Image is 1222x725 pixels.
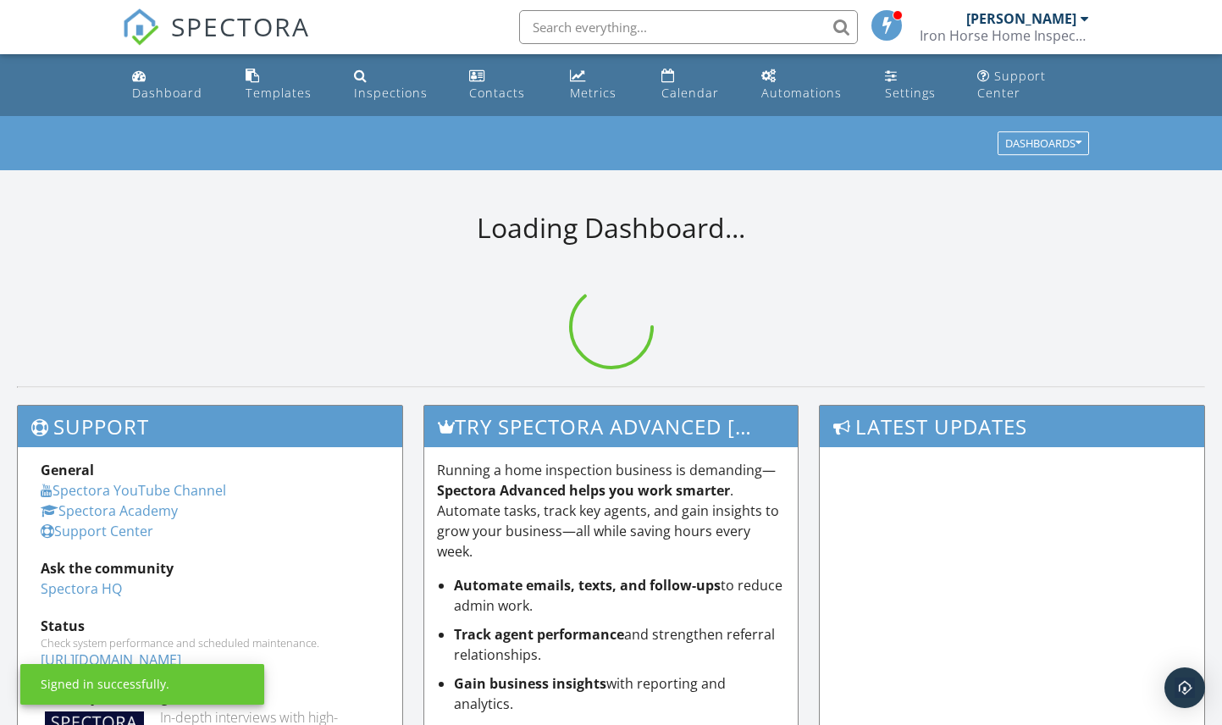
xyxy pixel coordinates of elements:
[454,624,786,665] li: and strengthen referral relationships.
[347,61,449,109] a: Inspections
[1005,138,1081,150] div: Dashboards
[462,61,550,109] a: Contacts
[354,85,428,101] div: Inspections
[563,61,641,109] a: Metrics
[41,616,379,636] div: Status
[437,481,730,500] strong: Spectora Advanced helps you work smarter
[454,575,786,616] li: to reduce admin work.
[761,85,842,101] div: Automations
[122,8,159,46] img: The Best Home Inspection Software - Spectora
[41,481,226,500] a: Spectora YouTube Channel
[18,406,402,447] h3: Support
[239,61,335,109] a: Templates
[41,558,379,578] div: Ask the community
[920,27,1089,44] div: Iron Horse Home Inspection LLC
[885,85,936,101] div: Settings
[125,61,224,109] a: Dashboard
[755,61,865,109] a: Automations (Basic)
[41,501,178,520] a: Spectora Academy
[437,460,786,562] p: Running a home inspection business is demanding— . Automate tasks, track key agents, and gain ins...
[655,61,741,109] a: Calendar
[970,61,1096,109] a: Support Center
[661,85,719,101] div: Calendar
[469,85,525,101] div: Contacts
[519,10,858,44] input: Search everything...
[41,676,169,693] div: Signed in successfully.
[41,522,153,540] a: Support Center
[122,23,310,58] a: SPECTORA
[424,406,799,447] h3: Try spectora advanced [DATE]
[966,10,1076,27] div: [PERSON_NAME]
[132,85,202,101] div: Dashboard
[454,576,721,595] strong: Automate emails, texts, and follow-ups
[171,8,310,44] span: SPECTORA
[41,636,379,650] div: Check system performance and scheduled maintenance.
[570,85,617,101] div: Metrics
[1164,667,1205,708] div: Open Intercom Messenger
[820,406,1204,447] h3: Latest Updates
[977,68,1046,101] div: Support Center
[41,461,94,479] strong: General
[246,85,312,101] div: Templates
[454,674,606,693] strong: Gain business insights
[41,579,122,598] a: Spectora HQ
[454,673,786,714] li: with reporting and analytics.
[41,650,181,669] a: [URL][DOMAIN_NAME]
[454,625,624,644] strong: Track agent performance
[998,132,1089,156] button: Dashboards
[878,61,957,109] a: Settings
